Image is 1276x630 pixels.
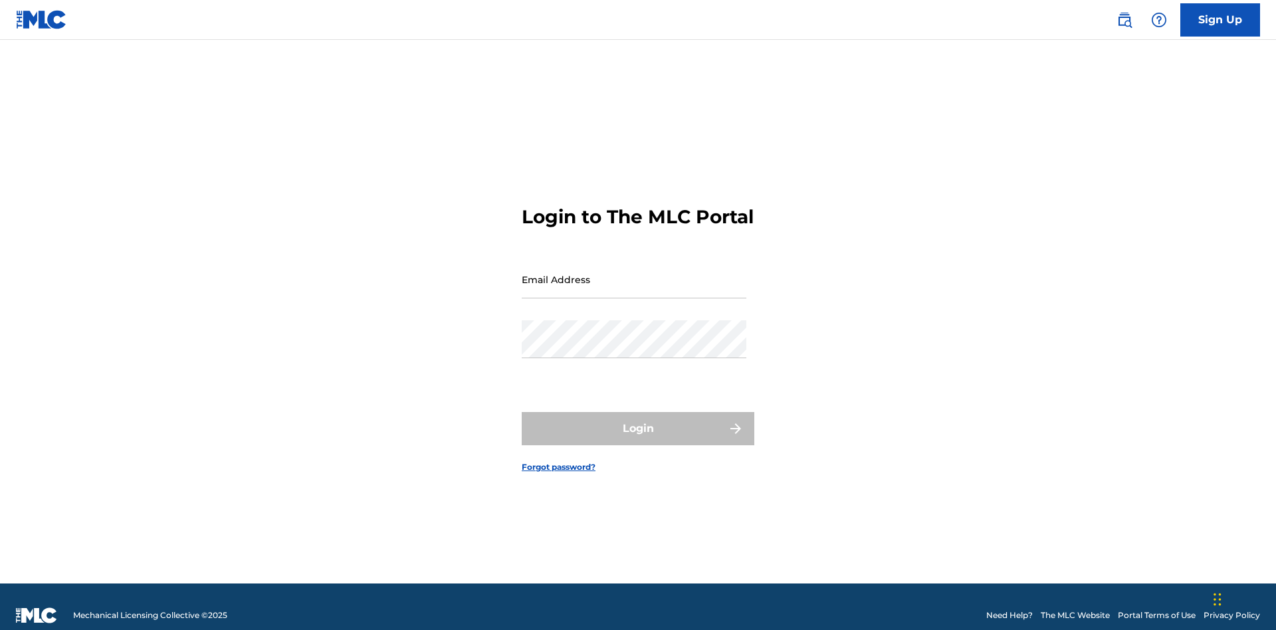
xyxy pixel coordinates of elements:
a: Forgot password? [522,461,595,473]
a: Public Search [1111,7,1138,33]
img: search [1116,12,1132,28]
a: Portal Terms of Use [1118,609,1196,621]
div: Drag [1214,579,1222,619]
a: The MLC Website [1041,609,1110,621]
h3: Login to The MLC Portal [522,205,754,229]
span: Mechanical Licensing Collective © 2025 [73,609,227,621]
div: Help [1146,7,1172,33]
img: MLC Logo [16,10,67,29]
a: Need Help? [986,609,1033,621]
a: Sign Up [1180,3,1260,37]
img: logo [16,607,57,623]
iframe: Chat Widget [1210,566,1276,630]
a: Privacy Policy [1204,609,1260,621]
img: help [1151,12,1167,28]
